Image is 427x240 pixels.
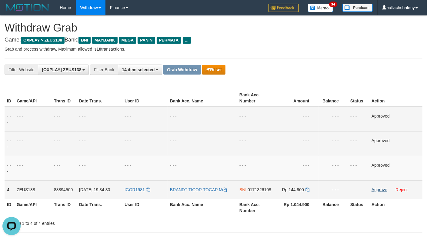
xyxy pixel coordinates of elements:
[21,37,65,44] span: OXPLAY > ZEUS138
[395,187,408,192] a: Reject
[77,131,122,156] td: - - -
[237,131,274,156] td: - - -
[52,199,77,216] th: Trans ID
[5,218,173,226] div: Showing 1 to 4 of 4 entries
[168,131,237,156] td: - - -
[14,180,52,199] td: ZEUS138
[138,37,155,44] span: PANIN
[5,131,14,156] td: - - -
[77,199,122,216] th: Date Trans.
[237,89,274,107] th: Bank Acc. Number
[369,156,422,180] td: Approved
[5,3,51,12] img: MOTION_logo.png
[369,89,422,107] th: Action
[163,65,201,75] button: Grab Withdraw
[239,187,246,192] span: BNI
[42,67,81,72] span: [OXPLAY] ZEUS138
[329,2,337,7] span: 34
[79,187,110,192] span: [DATE] 19:34:30
[122,107,168,132] td: - - -
[52,156,77,180] td: - - -
[308,4,333,12] img: Button%20Memo.svg
[77,89,122,107] th: Date Trans.
[168,199,237,216] th: Bank Acc. Name
[14,107,52,132] td: - - -
[14,89,52,107] th: Game/API
[14,131,52,156] td: - - -
[348,199,369,216] th: Status
[369,131,422,156] td: Approved
[274,199,319,216] th: Rp 1.044.900
[77,107,122,132] td: - - -
[125,187,150,192] a: IGOR1981
[5,65,38,75] div: Filter Website
[348,156,369,180] td: - - -
[5,46,422,52] p: Grab and process withdraw. Maximum allowed is transactions.
[119,37,136,44] span: MEGA
[122,89,168,107] th: User ID
[122,156,168,180] td: - - -
[348,107,369,132] td: - - -
[125,187,145,192] span: IGOR1981
[157,37,181,44] span: PERMATA
[319,156,348,180] td: - - -
[90,65,118,75] div: Filter Bank
[5,37,422,43] h4: Game: Bank:
[5,89,14,107] th: ID
[168,89,237,107] th: Bank Acc. Name
[342,4,373,12] img: panduan.png
[269,4,299,12] img: Feedback.jpg
[170,187,227,192] a: BRANDT TIGOR TOGAP M
[369,107,422,132] td: Approved
[122,199,168,216] th: User ID
[274,131,319,156] td: - - -
[319,199,348,216] th: Balance
[77,156,122,180] td: - - -
[78,37,90,44] span: BNI
[5,156,14,180] td: - - -
[248,187,271,192] span: Copy 0171326108 to clipboard
[237,107,274,132] td: - - -
[5,180,14,199] td: 4
[319,180,348,199] td: - - -
[183,37,191,44] span: ...
[118,65,162,75] button: 14 item selected
[14,156,52,180] td: - - -
[319,131,348,156] td: - - -
[274,107,319,132] td: - - -
[52,89,77,107] th: Trans ID
[274,89,319,107] th: Amount
[168,156,237,180] td: - - -
[237,156,274,180] td: - - -
[319,89,348,107] th: Balance
[2,2,21,21] button: Open LiveChat chat widget
[92,37,118,44] span: MAYBANK
[202,65,225,75] button: Reset
[5,107,14,132] td: - - -
[372,187,387,192] a: Approve
[319,107,348,132] td: - - -
[369,199,422,216] th: Action
[122,131,168,156] td: - - -
[38,65,89,75] button: [OXPLAY] ZEUS138
[305,187,309,192] a: Copy 144900 to clipboard
[5,199,14,216] th: ID
[52,131,77,156] td: - - -
[348,131,369,156] td: - - -
[282,187,304,192] span: Rp 144.900
[168,107,237,132] td: - - -
[237,199,274,216] th: Bank Acc. Number
[14,199,52,216] th: Game/API
[274,156,319,180] td: - - -
[122,67,155,72] span: 14 item selected
[5,22,422,34] h1: Withdraw Grab
[348,89,369,107] th: Status
[52,107,77,132] td: - - -
[96,47,101,52] strong: 10
[54,187,73,192] span: 88894500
